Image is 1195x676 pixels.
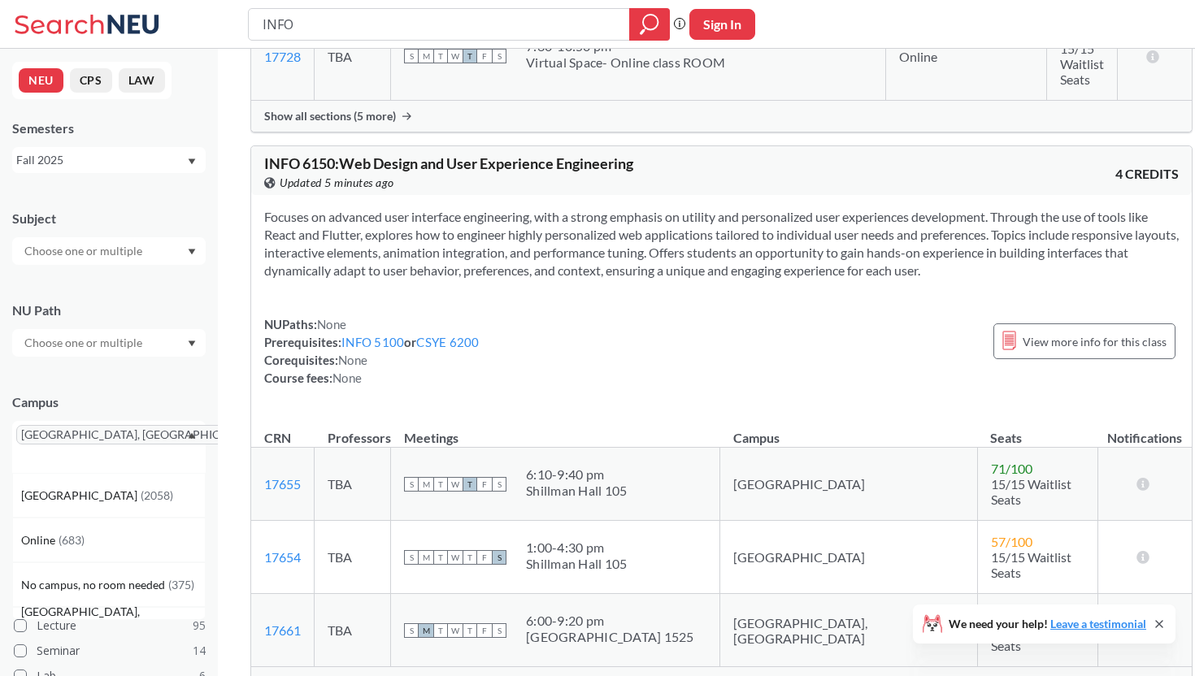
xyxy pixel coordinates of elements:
[1060,41,1104,87] span: 15/15 Waitlist Seats
[419,477,433,492] span: M
[21,576,168,594] span: No campus, no room needed
[463,477,477,492] span: T
[991,549,1071,580] span: 15/15 Waitlist Seats
[526,629,694,645] div: [GEOGRAPHIC_DATA] 1525
[433,550,448,565] span: T
[991,476,1071,507] span: 15/15 Waitlist Seats
[991,461,1032,476] span: 71 / 100
[1115,165,1179,183] span: 4 CREDITS
[949,618,1146,630] span: We need your help!
[315,12,391,101] td: TBA
[448,477,463,492] span: W
[526,613,694,629] div: 6:00 - 9:20 pm
[12,421,206,473] div: [GEOGRAPHIC_DATA], [GEOGRAPHIC_DATA]X to remove pillDropdown arrow[GEOGRAPHIC_DATA](2058)Online(6...
[264,429,291,447] div: CRN
[1050,617,1146,630] a: Leave a testimonial
[315,521,391,594] td: TBA
[14,615,206,636] label: Lecture
[14,640,206,661] label: Seminar
[463,49,477,63] span: T
[193,642,206,660] span: 14
[492,477,506,492] span: S
[526,556,627,572] div: Shillman Hall 105
[315,448,391,521] td: TBA
[1098,413,1193,448] th: Notifications
[416,335,479,349] a: CSYE 6200
[251,101,1192,132] div: Show all sections (5 more)
[720,521,978,594] td: [GEOGRAPHIC_DATA]
[433,477,448,492] span: T
[526,466,627,483] div: 6:10 - 9:40 pm
[720,448,978,521] td: [GEOGRAPHIC_DATA]
[16,151,186,169] div: Fall 2025
[12,329,206,357] div: Dropdown arrow
[448,49,463,63] span: W
[448,623,463,638] span: W
[188,249,196,255] svg: Dropdown arrow
[264,109,396,123] span: Show all sections (5 more)
[433,623,448,638] span: T
[477,623,492,638] span: F
[261,11,618,38] input: Class, professor, course number, "phrase"
[720,413,978,448] th: Campus
[640,13,659,36] svg: magnifying glass
[188,432,196,439] svg: Dropdown arrow
[12,119,206,137] div: Semesters
[21,487,141,505] span: [GEOGRAPHIC_DATA]
[19,68,63,93] button: NEU
[526,539,627,556] div: 1:00 - 4:30 pm
[21,603,205,639] span: [GEOGRAPHIC_DATA], [GEOGRAPHIC_DATA]
[477,550,492,565] span: F
[492,550,506,565] span: S
[463,623,477,638] span: T
[264,154,633,172] span: INFO 6150 : Web Design and User Experience Engineering
[720,594,978,667] td: [GEOGRAPHIC_DATA], [GEOGRAPHIC_DATA]
[264,49,301,64] a: 17728
[1023,331,1167,352] span: View more info for this class
[21,531,59,549] span: Online
[391,413,720,448] th: Meetings
[16,333,153,353] input: Choose one or multiple
[280,174,394,192] span: Updated 5 minutes ago
[188,158,196,165] svg: Dropdown arrow
[12,147,206,173] div: Fall 2025Dropdown arrow
[70,68,112,93] button: CPS
[419,49,433,63] span: M
[629,8,670,41] div: magnifying glass
[193,617,206,635] span: 95
[264,315,480,387] div: NUPaths: Prerequisites: or Corequisites: Course fees:
[12,393,206,411] div: Campus
[419,623,433,638] span: M
[991,534,1032,549] span: 57 / 100
[338,353,367,367] span: None
[12,301,206,319] div: NU Path
[448,550,463,565] span: W
[16,241,153,261] input: Choose one or multiple
[264,622,301,638] a: 17661
[404,477,419,492] span: S
[119,68,165,93] button: LAW
[689,9,755,40] button: Sign In
[12,210,206,227] div: Subject
[59,533,85,547] span: ( 683 )
[492,49,506,63] span: S
[404,49,419,63] span: S
[264,549,301,565] a: 17654
[332,370,362,385] span: None
[16,425,275,444] span: [GEOGRAPHIC_DATA], [GEOGRAPHIC_DATA]X to remove pill
[433,49,448,63] span: T
[168,578,194,591] span: ( 375 )
[526,483,627,499] div: Shillman Hall 105
[477,477,492,492] span: F
[341,335,404,349] a: INFO 5100
[315,413,391,448] th: Professors
[977,413,1097,448] th: Seats
[264,208,1179,279] section: Focuses on advanced user interface engineering, with a strong emphasis on utility and personalize...
[404,550,419,565] span: S
[463,550,477,565] span: T
[885,12,1046,101] td: Online
[419,550,433,565] span: M
[317,317,346,331] span: None
[141,488,173,502] span: ( 2058 )
[12,237,206,265] div: Dropdown arrow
